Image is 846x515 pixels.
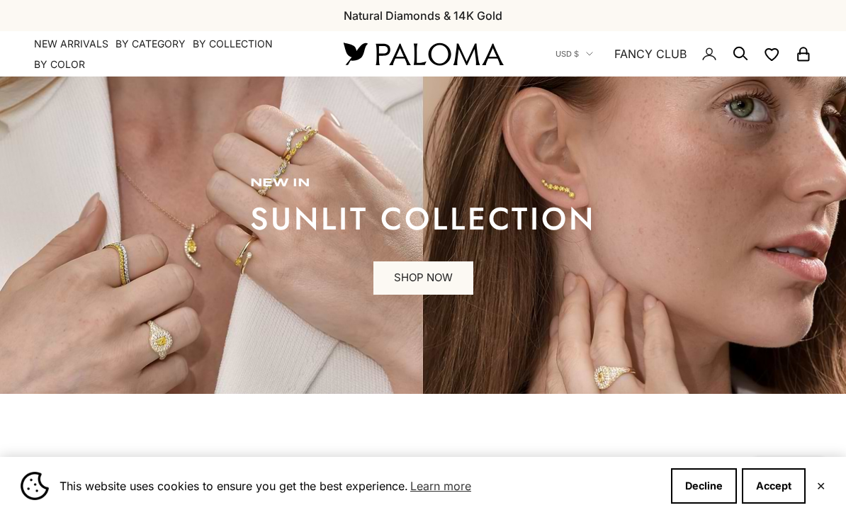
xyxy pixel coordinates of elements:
button: Close [816,482,825,490]
button: USD $ [555,47,593,60]
p: Natural Diamonds & 14K Gold [344,6,502,25]
a: Learn more [408,475,473,497]
summary: By Category [115,37,186,51]
nav: Primary navigation [34,37,310,72]
a: NEW ARRIVALS [34,37,108,51]
p: sunlit collection [250,205,596,233]
nav: Secondary navigation [555,31,812,77]
span: USD $ [555,47,579,60]
a: FANCY CLUB [614,45,687,63]
button: Decline [671,468,737,504]
summary: By Color [34,57,85,72]
summary: By Collection [193,37,273,51]
img: Cookie banner [21,472,49,500]
p: new in [250,176,596,191]
span: This website uses cookies to ensure you get the best experience. [60,475,660,497]
a: SHOP NOW [373,261,473,295]
button: Accept [742,468,806,504]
